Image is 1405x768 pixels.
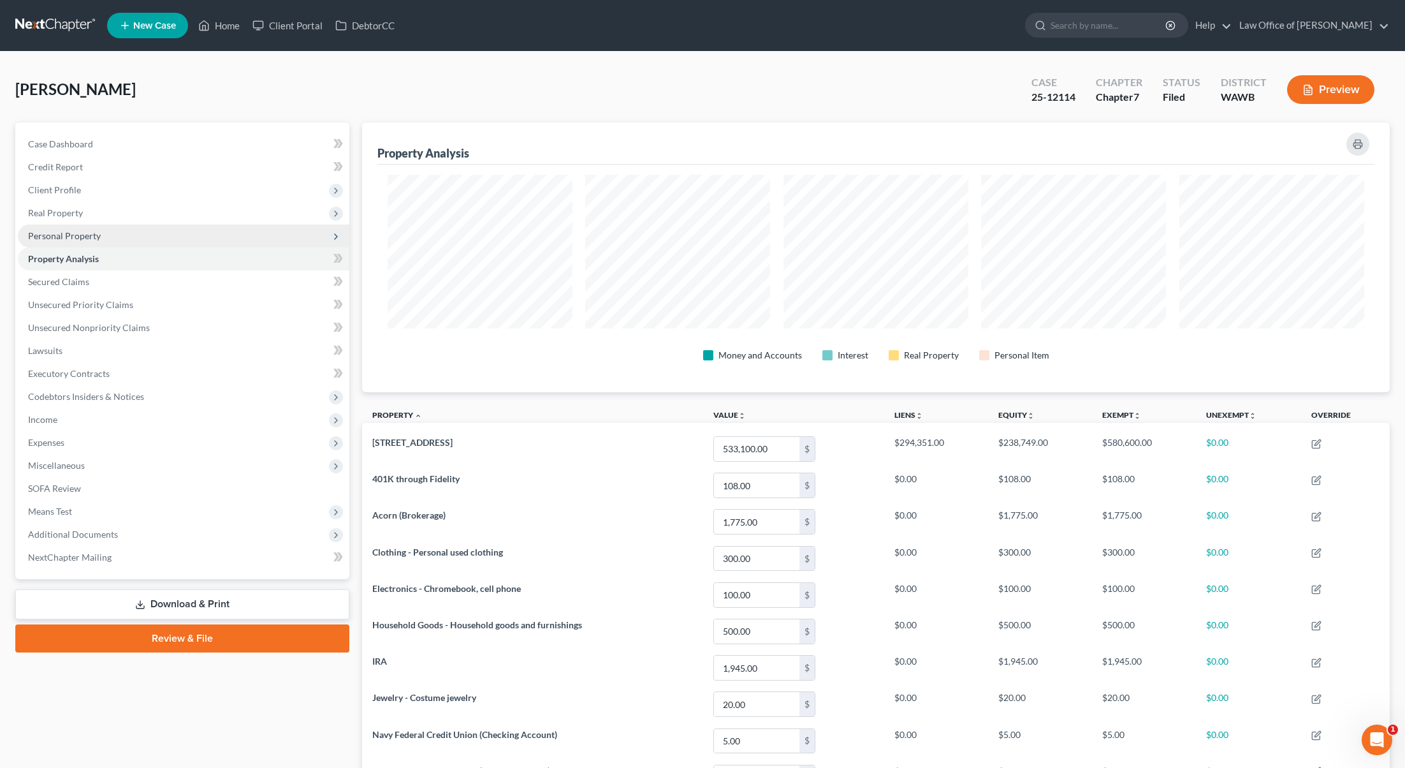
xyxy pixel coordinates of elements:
[1092,431,1196,467] td: $580,600.00
[988,649,1092,686] td: $1,945.00
[998,410,1035,420] a: Equityunfold_more
[799,510,815,534] div: $
[714,729,799,753] input: 0.00
[1092,613,1196,649] td: $500.00
[884,723,988,759] td: $0.00
[799,619,815,644] div: $
[414,412,422,420] i: expand_less
[714,510,799,534] input: 0.00
[714,656,799,680] input: 0.00
[28,437,64,448] span: Expenses
[1163,75,1200,90] div: Status
[714,547,799,571] input: 0.00
[15,624,349,653] a: Review & File
[28,299,133,310] span: Unsecured Priority Claims
[1031,90,1075,105] div: 25-12114
[28,506,72,517] span: Means Test
[15,589,349,619] a: Download & Print
[18,316,349,339] a: Unsecured Nonpriority Claims
[713,410,746,420] a: Valueunfold_more
[1092,468,1196,504] td: $108.00
[799,473,815,498] div: $
[884,686,988,723] td: $0.00
[372,410,422,420] a: Property expand_less
[28,345,62,356] span: Lawsuits
[18,477,349,500] a: SOFA Review
[988,686,1092,723] td: $20.00
[904,349,959,362] div: Real Property
[894,410,923,420] a: Liensunfold_more
[28,529,118,540] span: Additional Documents
[28,552,112,563] span: NextChapter Mailing
[28,230,101,241] span: Personal Property
[988,613,1092,649] td: $500.00
[988,540,1092,577] td: $300.00
[884,468,988,504] td: $0.00
[18,156,349,179] a: Credit Report
[1196,613,1300,649] td: $0.00
[1092,686,1196,723] td: $20.00
[28,368,110,379] span: Executory Contracts
[799,729,815,753] div: $
[372,437,453,448] span: [STREET_ADDRESS]
[1301,402,1390,431] th: Override
[884,577,988,613] td: $0.00
[372,583,521,594] span: Electronics - Chromebook, cell phone
[28,460,85,471] span: Miscellaneous
[1196,649,1300,686] td: $0.00
[714,473,799,498] input: 0.00
[799,547,815,571] div: $
[718,349,802,362] div: Money and Accounts
[1189,14,1232,37] a: Help
[799,437,815,461] div: $
[1287,75,1374,104] button: Preview
[28,253,99,264] span: Property Analysis
[1221,75,1267,90] div: District
[1206,410,1256,420] a: Unexemptunfold_more
[884,504,988,540] td: $0.00
[1027,412,1035,420] i: unfold_more
[28,138,93,149] span: Case Dashboard
[988,431,1092,467] td: $238,749.00
[1092,723,1196,759] td: $5.00
[372,473,460,484] span: 401K through Fidelity
[738,412,746,420] i: unfold_more
[884,540,988,577] td: $0.00
[372,547,503,558] span: Clothing - Personal used clothing
[988,723,1092,759] td: $5.00
[1221,90,1267,105] div: WAWB
[988,504,1092,540] td: $1,775.00
[1051,13,1167,37] input: Search by name...
[246,14,329,37] a: Client Portal
[1362,725,1392,755] iframe: Intercom live chat
[1096,90,1142,105] div: Chapter
[1163,90,1200,105] div: Filed
[28,391,144,402] span: Codebtors Insiders & Notices
[329,14,401,37] a: DebtorCC
[372,510,446,521] span: Acorn (Brokerage)
[18,339,349,362] a: Lawsuits
[18,362,349,385] a: Executory Contracts
[28,207,83,218] span: Real Property
[1249,412,1256,420] i: unfold_more
[884,649,988,686] td: $0.00
[1092,577,1196,613] td: $100.00
[372,692,476,703] span: Jewelry - Costume jewelry
[714,692,799,716] input: 0.00
[18,133,349,156] a: Case Dashboard
[1196,540,1300,577] td: $0.00
[994,349,1049,362] div: Personal Item
[714,619,799,644] input: 0.00
[1133,412,1141,420] i: unfold_more
[1388,725,1398,735] span: 1
[799,583,815,607] div: $
[1031,75,1075,90] div: Case
[28,414,57,425] span: Income
[1233,14,1389,37] a: Law Office of [PERSON_NAME]
[1102,410,1141,420] a: Exemptunfold_more
[28,161,83,172] span: Credit Report
[377,145,469,161] div: Property Analysis
[915,412,923,420] i: unfold_more
[1196,468,1300,504] td: $0.00
[1196,431,1300,467] td: $0.00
